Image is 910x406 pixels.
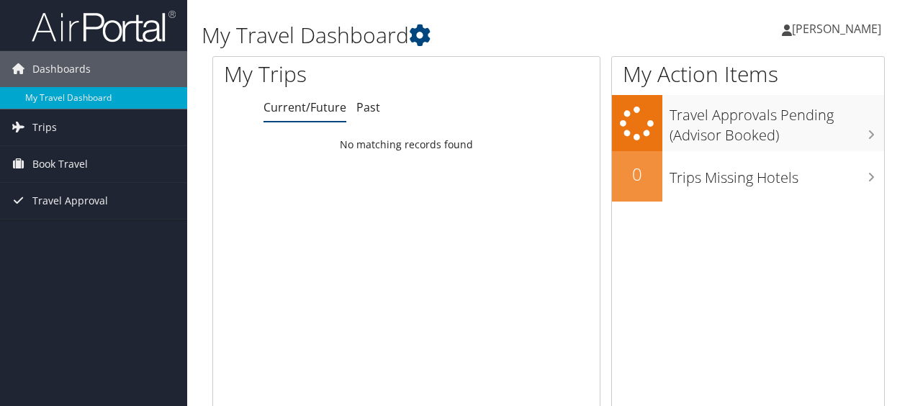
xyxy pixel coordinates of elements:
[32,51,91,87] span: Dashboards
[32,146,88,182] span: Book Travel
[202,20,665,50] h1: My Travel Dashboard
[213,132,600,158] td: No matching records found
[612,151,884,202] a: 0Trips Missing Hotels
[32,109,57,145] span: Trips
[612,95,884,150] a: Travel Approvals Pending (Advisor Booked)
[356,99,380,115] a: Past
[792,21,881,37] span: [PERSON_NAME]
[670,161,884,188] h3: Trips Missing Hotels
[224,59,428,89] h1: My Trips
[263,99,346,115] a: Current/Future
[612,59,884,89] h1: My Action Items
[32,183,108,219] span: Travel Approval
[782,7,896,50] a: [PERSON_NAME]
[32,9,176,43] img: airportal-logo.png
[612,162,662,186] h2: 0
[670,98,884,145] h3: Travel Approvals Pending (Advisor Booked)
